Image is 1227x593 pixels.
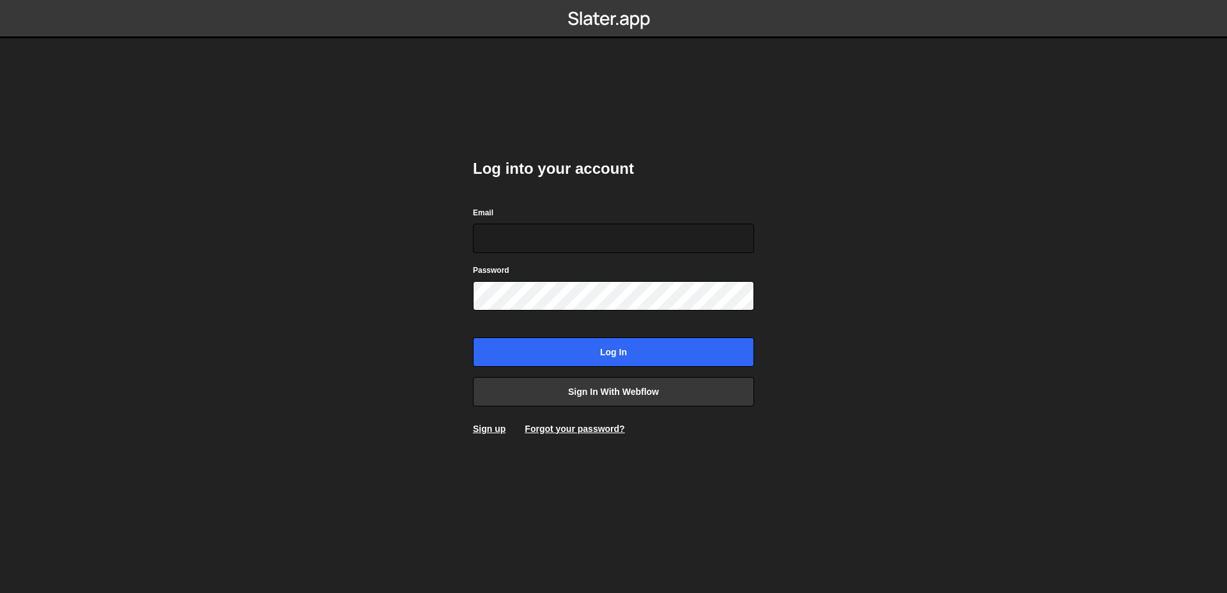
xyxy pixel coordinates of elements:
[473,206,493,219] label: Email
[525,424,624,434] a: Forgot your password?
[473,158,754,179] h2: Log into your account
[473,424,505,434] a: Sign up
[473,377,754,406] a: Sign in with Webflow
[473,264,509,277] label: Password
[473,337,754,367] input: Log in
